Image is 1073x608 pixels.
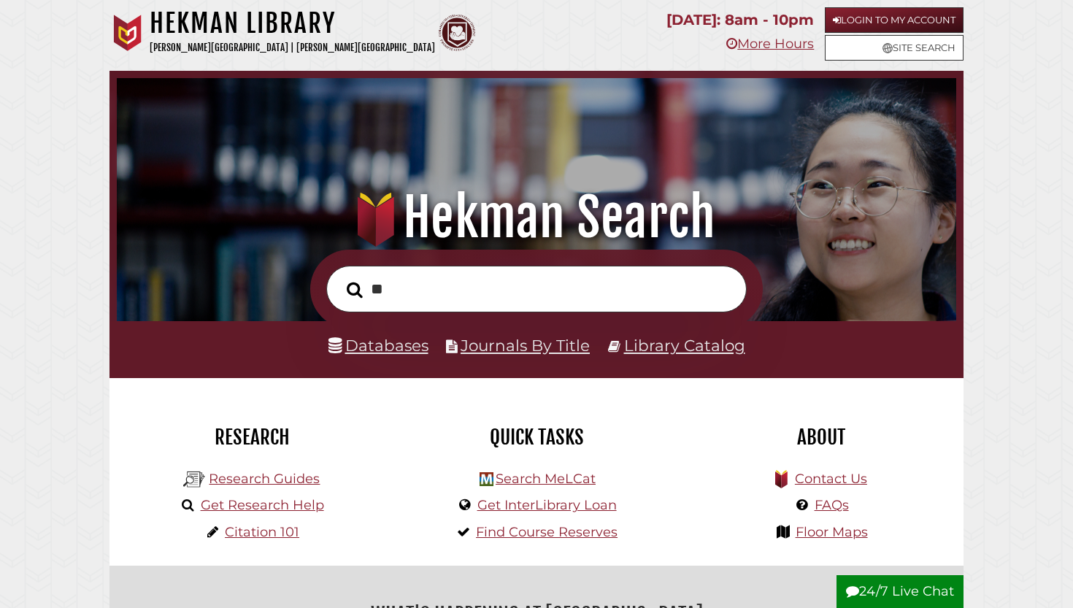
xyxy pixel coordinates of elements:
[225,524,299,540] a: Citation 101
[120,425,383,450] h2: Research
[477,497,617,513] a: Get InterLibrary Loan
[480,472,493,486] img: Hekman Library Logo
[439,15,475,51] img: Calvin Theological Seminary
[150,7,435,39] h1: Hekman Library
[476,524,618,540] a: Find Course Reserves
[405,425,668,450] h2: Quick Tasks
[347,281,363,299] i: Search
[815,497,849,513] a: FAQs
[339,277,370,302] button: Search
[183,469,205,490] img: Hekman Library Logo
[796,524,868,540] a: Floor Maps
[726,36,814,52] a: More Hours
[690,425,953,450] h2: About
[461,336,590,355] a: Journals By Title
[328,336,428,355] a: Databases
[109,15,146,51] img: Calvin University
[496,471,596,487] a: Search MeLCat
[825,35,964,61] a: Site Search
[624,336,745,355] a: Library Catalog
[150,39,435,56] p: [PERSON_NAME][GEOGRAPHIC_DATA] | [PERSON_NAME][GEOGRAPHIC_DATA]
[201,497,324,513] a: Get Research Help
[133,185,940,250] h1: Hekman Search
[666,7,814,33] p: [DATE]: 8am - 10pm
[795,471,867,487] a: Contact Us
[825,7,964,33] a: Login to My Account
[209,471,320,487] a: Research Guides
